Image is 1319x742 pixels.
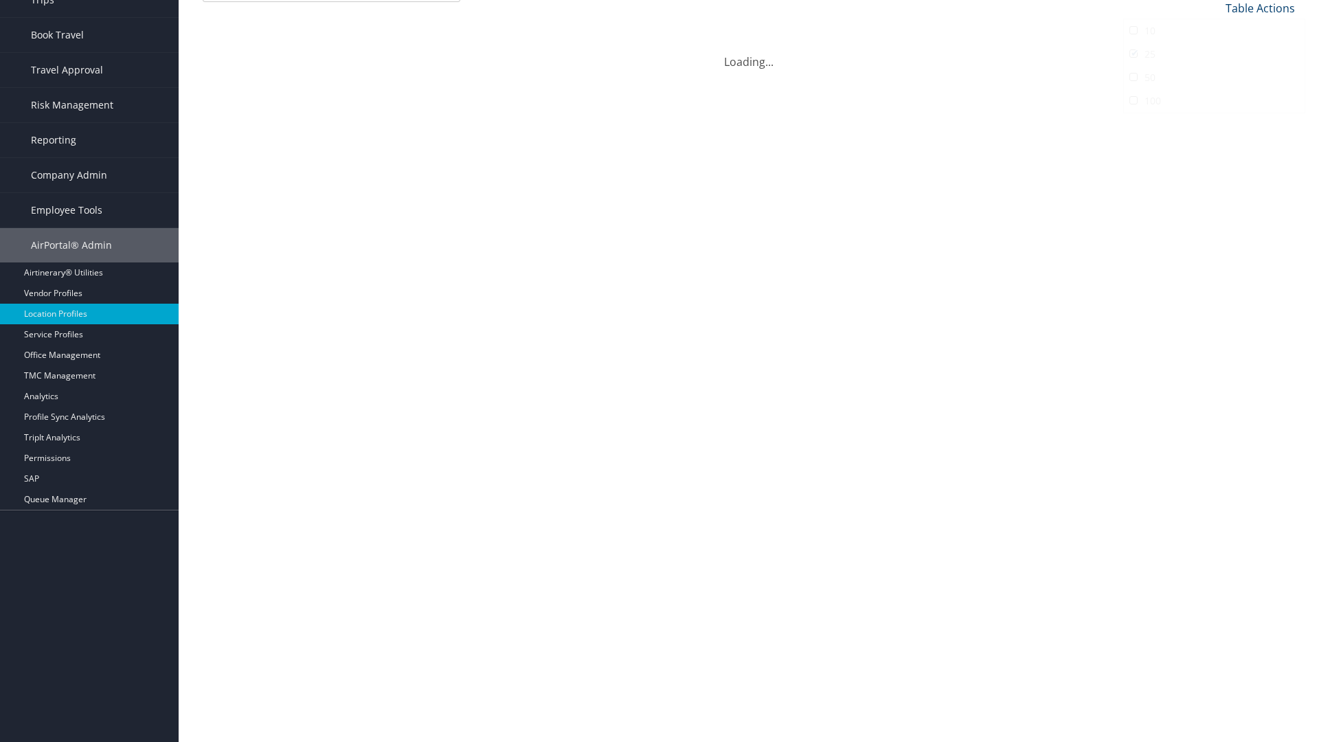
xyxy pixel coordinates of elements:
[31,53,103,87] span: Travel Approval
[1124,19,1305,43] a: 10
[1124,66,1305,89] a: 50
[31,88,113,122] span: Risk Management
[31,123,76,157] span: Reporting
[1124,89,1305,113] a: 100
[31,228,112,262] span: AirPortal® Admin
[1124,43,1305,66] a: 25
[31,158,107,192] span: Company Admin
[31,193,102,227] span: Employee Tools
[31,18,84,52] span: Book Travel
